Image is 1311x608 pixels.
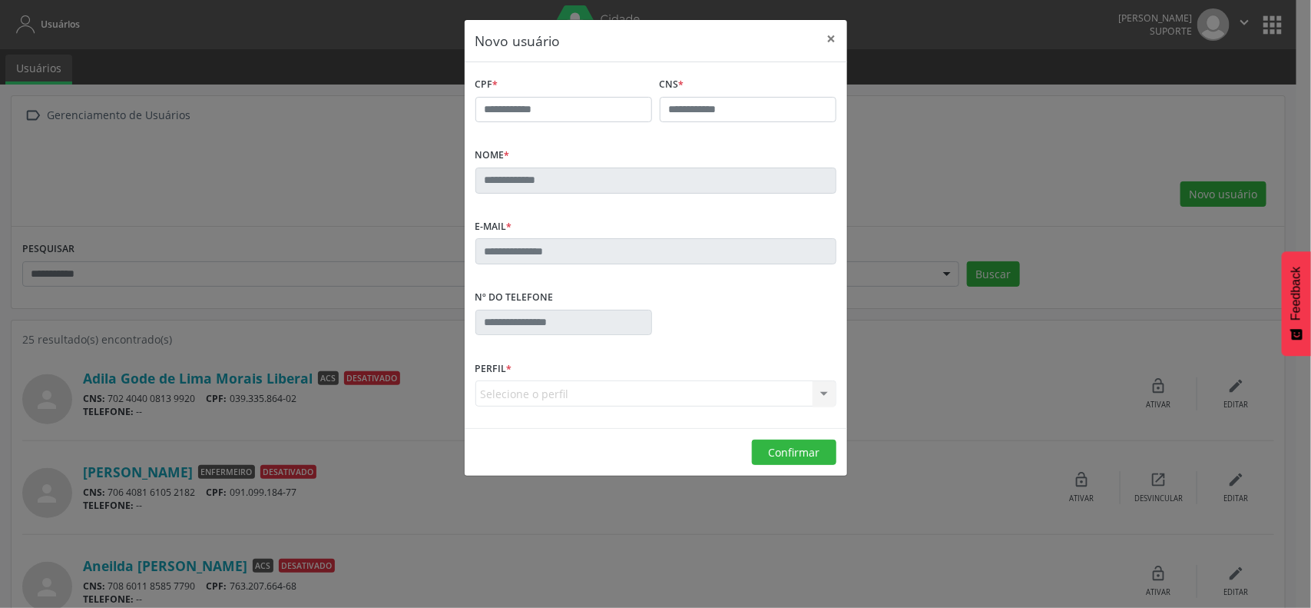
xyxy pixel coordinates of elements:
span: Confirmar [768,445,819,460]
label: Nome [475,144,510,168]
button: Confirmar [752,440,836,466]
label: CPF [475,73,498,97]
label: Perfil [475,357,512,380]
button: Feedback - Mostrar pesquisa [1282,251,1311,356]
h5: Novo usuário [475,31,561,51]
button: Close [816,20,847,58]
label: Nº do Telefone [475,286,554,310]
label: CNS [660,73,684,97]
label: E-mail [475,215,512,239]
span: Feedback [1289,267,1303,321]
